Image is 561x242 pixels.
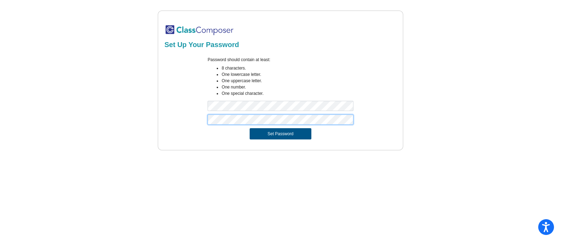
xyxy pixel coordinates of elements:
[222,78,353,84] li: One uppercase letter.
[222,90,353,97] li: One special character.
[250,128,311,139] button: Set Password
[222,65,353,71] li: 8 characters.
[208,57,270,63] label: Password should contain at least:
[222,84,353,90] li: One number.
[222,71,353,78] li: One lowercase letter.
[164,40,397,49] h2: Set Up Your Password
